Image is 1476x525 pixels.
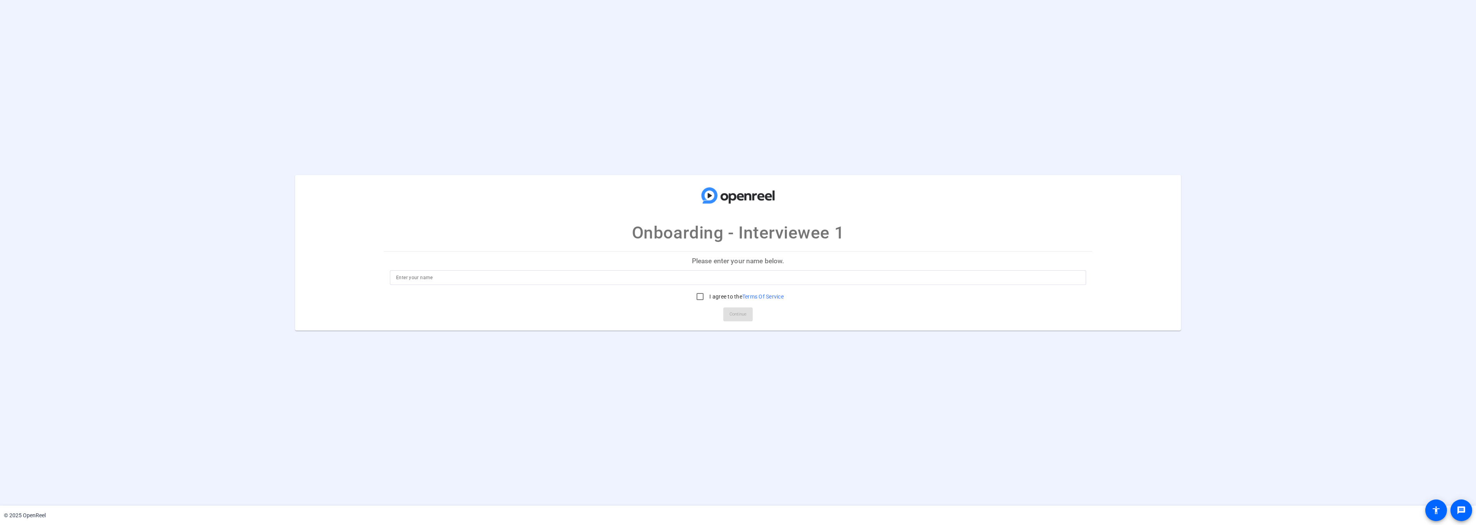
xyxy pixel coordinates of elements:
p: Onboarding - Interviewee 1 [632,220,844,245]
p: Please enter your name below. [384,252,1092,270]
label: I agree to the [708,293,784,300]
mat-icon: message [1457,506,1466,515]
mat-icon: accessibility [1431,506,1441,515]
a: Terms Of Service [742,293,784,300]
input: Enter your name [396,273,1080,282]
div: © 2025 OpenReel [4,511,46,520]
img: company-logo [699,183,777,208]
